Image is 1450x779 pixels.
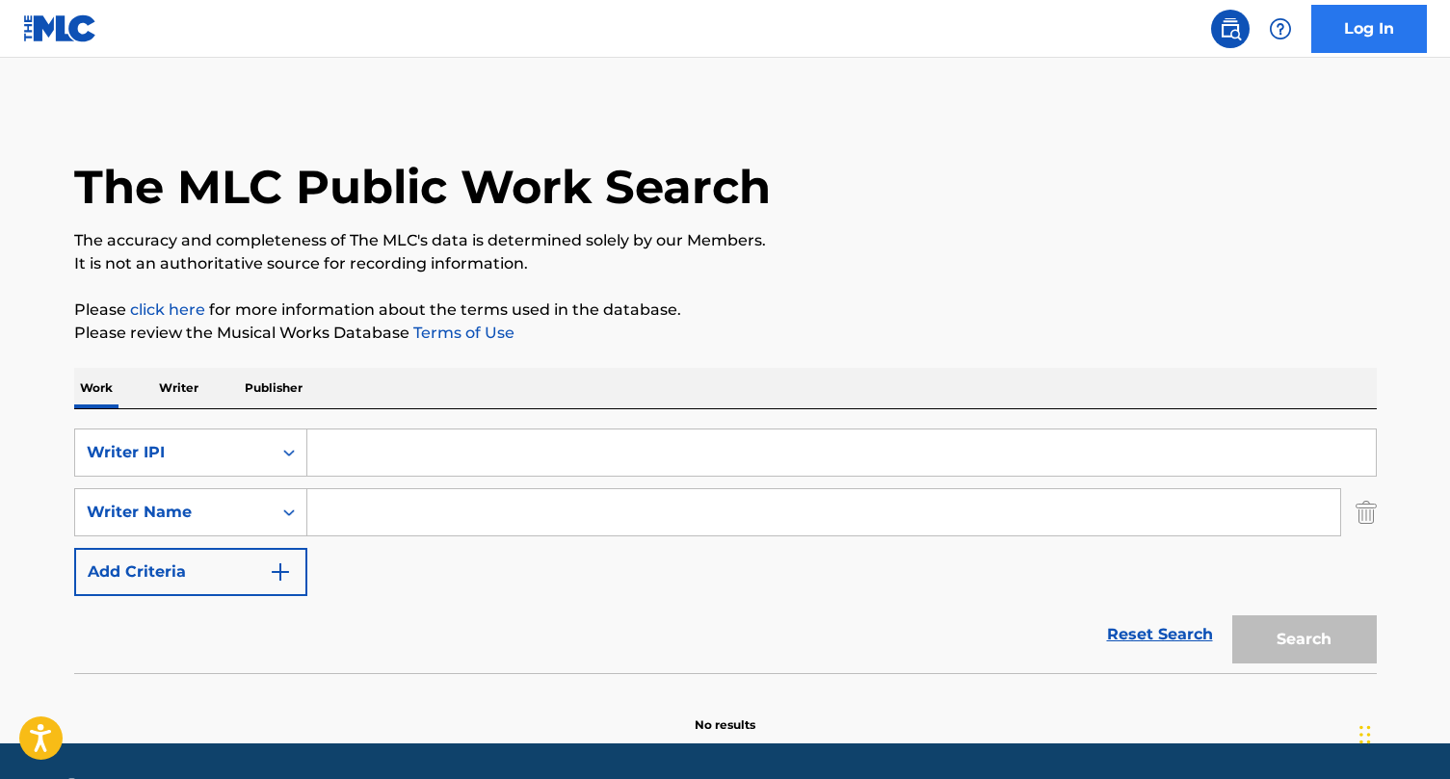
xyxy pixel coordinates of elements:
p: It is not an authoritative source for recording information. [74,252,1377,275]
a: Log In [1311,5,1427,53]
div: Drag [1359,706,1371,764]
p: Work [74,368,119,408]
form: Search Form [74,428,1377,673]
p: Please review the Musical Works Database [74,322,1377,345]
a: Reset Search [1097,613,1223,656]
img: MLC Logo [23,14,97,42]
p: The accuracy and completeness of The MLC's data is determined solely by our Members. [74,229,1377,252]
img: Delete Criterion [1356,488,1377,536]
div: Writer Name [87,501,260,524]
p: Writer [153,368,204,408]
p: Please for more information about the terms used in the database. [74,299,1377,322]
img: 9d2ae6d4665cec9f34b9.svg [269,560,292,584]
div: Help [1261,10,1300,48]
button: Add Criteria [74,548,307,596]
iframe: Chat Widget [1354,687,1450,779]
a: click here [130,300,205,319]
img: search [1219,17,1242,40]
img: help [1269,17,1292,40]
a: Public Search [1211,10,1250,48]
p: Publisher [239,368,308,408]
div: Writer IPI [87,441,260,464]
p: No results [695,693,755,734]
h1: The MLC Public Work Search [74,158,771,216]
a: Terms of Use [409,324,514,342]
